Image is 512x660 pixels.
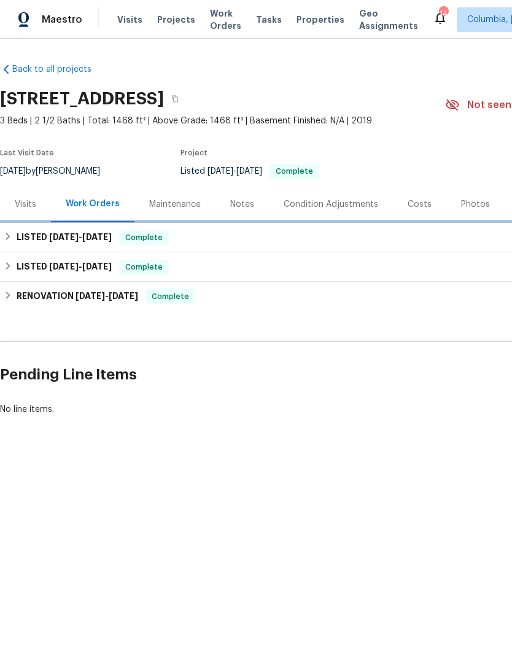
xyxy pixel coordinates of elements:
h6: LISTED [17,230,112,245]
h6: RENOVATION [17,289,138,304]
span: Complete [271,168,318,175]
span: [DATE] [49,262,79,271]
div: Work Orders [66,198,120,210]
span: Tasks [256,15,282,24]
span: [DATE] [82,262,112,271]
span: Projects [157,14,195,26]
button: Copy Address [164,88,186,110]
span: Geo Assignments [359,7,418,32]
span: Work Orders [210,7,241,32]
span: [DATE] [82,233,112,241]
span: Complete [120,261,168,273]
span: Listed [180,167,319,176]
span: Project [180,149,208,157]
span: [DATE] [236,167,262,176]
span: [DATE] [76,292,105,300]
span: - [49,262,112,271]
span: [DATE] [109,292,138,300]
div: Photos [461,198,490,211]
span: - [208,167,262,176]
span: - [76,292,138,300]
span: Complete [147,290,194,303]
span: [DATE] [208,167,233,176]
h6: LISTED [17,260,112,274]
div: Costs [408,198,432,211]
div: Visits [15,198,36,211]
div: Maintenance [149,198,201,211]
span: - [49,233,112,241]
span: Visits [117,14,142,26]
div: Notes [230,198,254,211]
div: 14 [439,7,448,20]
span: Complete [120,231,168,244]
span: Properties [297,14,344,26]
span: Maestro [42,14,82,26]
span: [DATE] [49,233,79,241]
div: Condition Adjustments [284,198,378,211]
